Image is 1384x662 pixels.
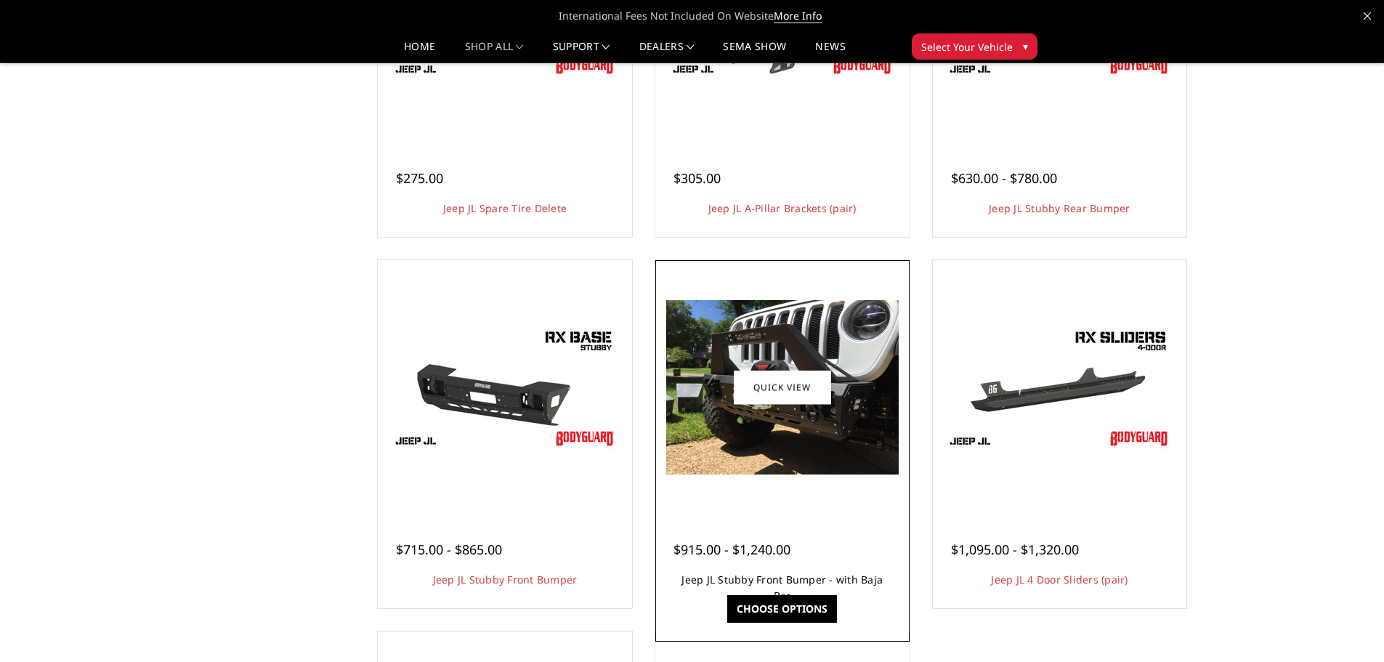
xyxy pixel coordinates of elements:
[169,1,1215,31] span: International Fees Not Included On Website
[815,41,845,62] a: News
[404,41,435,62] a: Home
[912,33,1037,60] button: Select Your Vehicle
[951,169,1057,187] span: $630.00 - $780.00
[723,41,786,62] a: SEMA Show
[666,300,899,475] img: Jeep JL Stubby Front Bumper - with Baja Bar
[396,541,502,558] span: $715.00 - $865.00
[1311,592,1384,662] iframe: Chat Widget
[443,201,567,215] a: Jeep JL Spare Tire Delete
[774,9,822,23] a: More Info
[989,201,1130,215] a: Jeep JL Stubby Rear Bumper
[673,541,790,558] span: $915.00 - $1,240.00
[708,201,857,215] a: Jeep JL A-Pillar Brackets (pair)
[1023,39,1028,54] span: ▾
[553,41,610,62] a: Support
[951,541,1079,558] span: $1,095.00 - $1,320.00
[673,169,721,187] span: $305.00
[936,264,1183,511] a: Jeep JL 4 Door Sliders (pair) Jeep JL 4 Door Sliders (pair)
[659,264,906,511] a: Jeep JL Stubby Front Bumper - with Baja Bar Jeep JL Stubby Front Bumper - with Baja Bar
[734,370,831,404] a: Quick view
[681,573,883,602] a: Jeep JL Stubby Front Bumper - with Baja Bar
[991,573,1128,586] a: Jeep JL 4 Door Sliders (pair)
[727,595,837,623] a: Choose Options
[921,39,1013,55] span: Select Your Vehicle
[396,169,443,187] span: $275.00
[381,264,628,511] a: Jeep JL Stubby Front Bumper
[639,41,695,62] a: Dealers
[433,573,578,586] a: Jeep JL Stubby Front Bumper
[465,41,524,62] a: shop all
[389,322,621,453] img: Jeep JL Stubby Front Bumper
